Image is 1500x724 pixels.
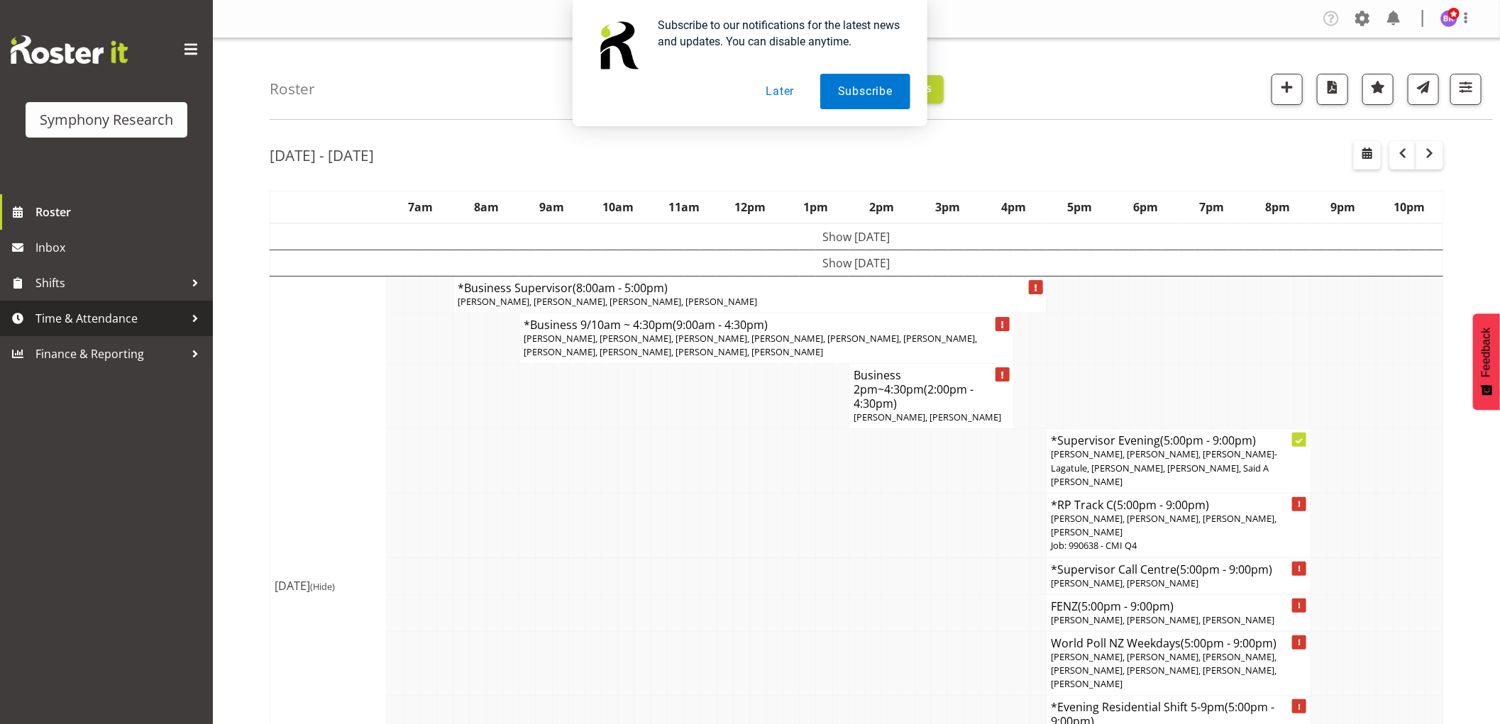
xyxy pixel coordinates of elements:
[35,343,184,364] span: Finance & Reporting
[310,580,335,593] span: (Hide)
[453,191,519,223] th: 8am
[1052,562,1306,577] h4: *Supervisor Call Centre
[270,146,374,165] h2: [DATE] - [DATE]
[717,191,783,223] th: 12pm
[673,317,768,333] span: (9:00am - 4:30pm)
[854,382,974,411] span: (2:00pm - 4:30pm)
[35,308,184,329] span: Time & Attendance
[524,332,977,358] span: [PERSON_NAME], [PERSON_NAME], [PERSON_NAME], [PERSON_NAME], [PERSON_NAME], [PERSON_NAME], [PERSON...
[1113,191,1179,223] th: 6pm
[783,191,849,223] th: 1pm
[748,74,812,109] button: Later
[820,74,910,109] button: Subscribe
[387,191,453,223] th: 7am
[1079,598,1174,614] span: (5:00pm - 9:00pm)
[1311,191,1377,223] th: 9pm
[1161,433,1257,448] span: (5:00pm - 9:00pm)
[1480,328,1493,377] span: Feedback
[1177,562,1273,577] span: (5:00pm - 9:00pm)
[1052,512,1277,538] span: [PERSON_NAME], [PERSON_NAME], [PERSON_NAME], [PERSON_NAME]
[1245,191,1311,223] th: 8pm
[849,191,915,223] th: 2pm
[1052,636,1306,650] h4: World Poll NZ Weekdays
[1179,191,1245,223] th: 7pm
[270,250,1443,276] td: Show [DATE]
[1377,191,1443,223] th: 10pm
[981,191,1047,223] th: 4pm
[1052,650,1277,690] span: [PERSON_NAME], [PERSON_NAME], [PERSON_NAME], [PERSON_NAME], [PERSON_NAME], [PERSON_NAME], [PERSON...
[646,17,910,50] div: Subscribe to our notifications for the latest news and updates. You can disable anytime.
[1181,635,1277,651] span: (5:00pm - 9:00pm)
[1354,141,1381,169] button: Select a specific date within the roster.
[915,191,981,223] th: 3pm
[854,411,1001,423] span: [PERSON_NAME], [PERSON_NAME]
[585,191,651,223] th: 10am
[1052,447,1278,487] span: [PERSON_NAME], [PERSON_NAME], [PERSON_NAME]-Lagatule, [PERSON_NAME], [PERSON_NAME], Said A [PERSO...
[1047,191,1113,223] th: 5pm
[1052,599,1306,613] h4: FENZ
[35,237,206,258] span: Inbox
[458,295,757,308] span: [PERSON_NAME], [PERSON_NAME], [PERSON_NAME], [PERSON_NAME]
[651,191,717,223] th: 11am
[35,201,206,223] span: Roster
[270,223,1443,250] td: Show [DATE]
[35,272,184,294] span: Shifts
[1052,433,1306,447] h4: *Supervisor Evening
[458,281,1042,295] h4: *Business Supervisor
[1114,497,1210,513] span: (5:00pm - 9:00pm)
[1473,313,1500,410] button: Feedback - Show survey
[1052,498,1306,512] h4: *RP Track C
[1052,539,1306,552] p: Job: 990638 - CMI Q4
[1052,577,1199,589] span: [PERSON_NAME], [PERSON_NAME]
[573,280,668,296] span: (8:00am - 5:00pm)
[590,17,646,74] img: notification icon
[519,191,585,223] th: 9am
[524,318,1009,332] h4: *Business 9/10am ~ 4:30pm
[854,368,1009,411] h4: Business 2pm~4:30pm
[1052,613,1275,626] span: [PERSON_NAME], [PERSON_NAME], [PERSON_NAME]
